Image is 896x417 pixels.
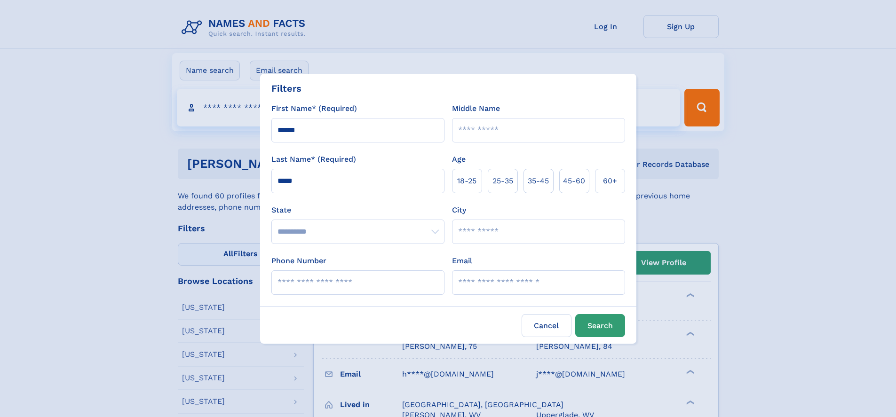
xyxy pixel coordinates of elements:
[575,314,625,337] button: Search
[457,175,476,187] span: 18‑25
[271,81,301,95] div: Filters
[271,154,356,165] label: Last Name* (Required)
[452,255,472,267] label: Email
[452,103,500,114] label: Middle Name
[563,175,585,187] span: 45‑60
[522,314,571,337] label: Cancel
[452,205,466,216] label: City
[271,255,326,267] label: Phone Number
[452,154,466,165] label: Age
[528,175,549,187] span: 35‑45
[271,103,357,114] label: First Name* (Required)
[603,175,617,187] span: 60+
[492,175,513,187] span: 25‑35
[271,205,444,216] label: State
